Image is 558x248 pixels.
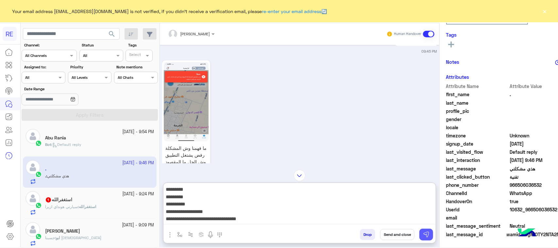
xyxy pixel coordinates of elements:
label: Assigned to: [24,64,65,70]
img: WhatsApp [35,202,42,209]
span: last_message_sentiment [446,222,509,229]
img: create order [199,232,204,237]
label: Tags [128,42,157,48]
div: RE [3,27,17,41]
small: [DATE] - 9:54 PM [122,129,154,135]
span: last_message [446,165,509,172]
button: Apply Filters [22,109,158,121]
span: last_name [446,99,509,106]
img: send attachment [166,231,174,239]
span: timezone [446,132,509,139]
h5: ابو وافي [45,228,80,234]
button: × [542,8,548,14]
b: : [45,142,52,147]
img: defaultAdmin.png [25,222,40,237]
small: [DATE] - 9:09 PM [122,222,154,228]
label: Channel: [24,42,76,48]
span: locale [446,124,509,131]
span: ChannelId [446,190,509,197]
span: last_visited_flow [446,149,509,155]
span: استغفرالله [79,204,96,209]
span: 1 [46,197,51,203]
label: Note mentions [116,64,157,70]
span: first_name [446,91,509,98]
span: signup_date [446,140,509,147]
img: defaultAdmin.png [25,191,40,206]
span: email [446,214,509,221]
img: WhatsApp [35,233,42,240]
h5: Abu Rania [45,135,66,141]
h5: استغفرالله [45,197,72,203]
label: Date Range [24,86,111,92]
small: Human Handover [394,31,422,37]
span: search [108,30,116,38]
span: last_interaction [446,157,509,164]
img: WhatsApp [35,140,42,147]
img: hulul-logo.png [516,222,538,245]
h6: Notes [446,59,460,65]
img: select flow [177,232,182,237]
b: : [55,235,60,240]
span: profile_pic [446,108,509,115]
h6: Attributes [446,74,469,80]
b: : [78,204,96,209]
button: select flow [174,229,185,240]
p: ما فهمنا وش المشكلة رفض يشتغل التطبيق وش الحل ما المقصود بالمصادقة البيومترية [164,143,209,174]
button: Trigger scenario [185,229,196,240]
span: Attribute Name [446,83,509,90]
img: Trigger scenario [188,232,193,237]
label: Status [82,42,122,48]
img: 1516745909740855.jpg [164,62,209,142]
span: سيارتي هونداي ازيرا [45,204,78,209]
img: scroll [294,170,305,181]
button: Send and close [380,229,414,240]
img: defaultAdmin.png [25,129,40,144]
button: search [104,28,120,42]
span: HandoverOn [446,198,509,205]
span: Your email address [EMAIL_ADDRESS][DOMAIN_NAME] is not verified, if you didn't receive a verifica... [12,8,327,15]
a: ما فهمنا وش المشكلة رفض يشتغل التطبيق وش الحل ما المقصود بالمصادقة البيومترية [162,61,210,181]
label: Priority [70,64,111,70]
span: [PERSON_NAME] [180,31,210,36]
span: حسبنا الله [45,235,101,240]
img: send voice note [207,231,214,239]
span: ابو [56,235,60,240]
a: re-enter your email address [262,9,322,14]
button: create order [196,229,207,240]
img: send message [423,231,430,238]
div: Select [128,52,141,59]
span: last_message_id [446,231,505,238]
span: gender [446,116,509,123]
img: make a call [217,232,222,238]
span: UserId [446,206,509,213]
span: Bot [45,142,51,147]
small: 09:45 PM [421,49,437,54]
small: [DATE] - 9:24 PM [122,191,154,197]
span: Default reply [52,142,81,147]
button: Drop [360,229,375,240]
span: last_clicked_button [446,173,509,180]
span: phone_number [446,182,509,188]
